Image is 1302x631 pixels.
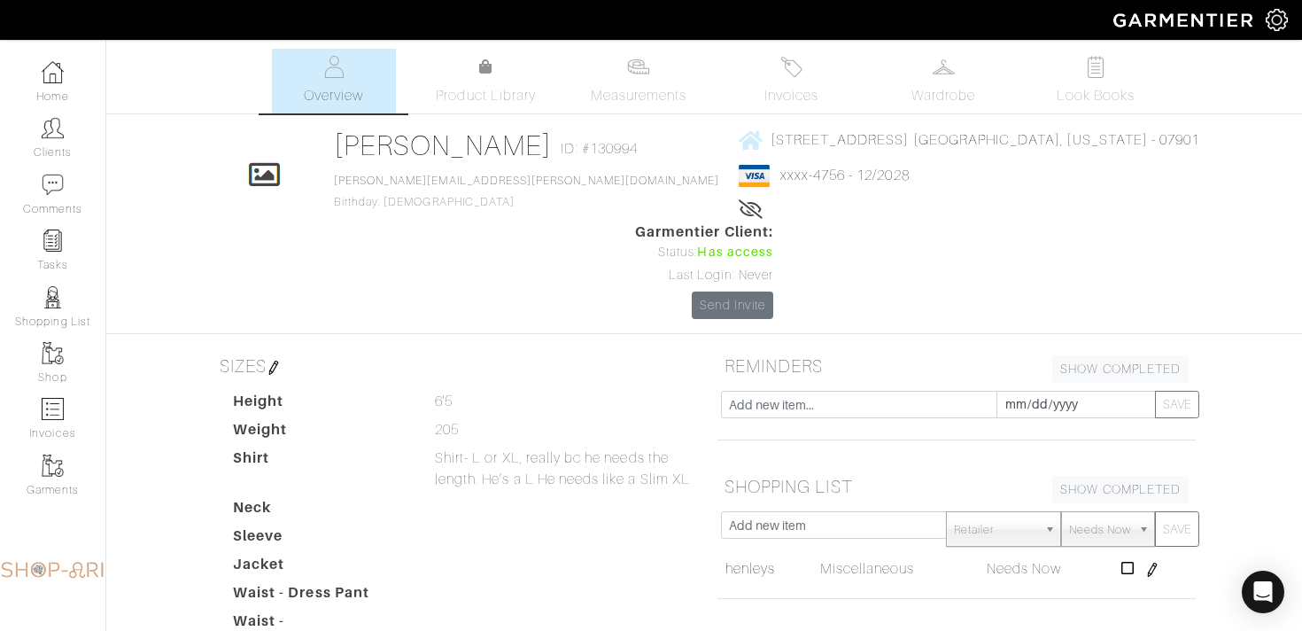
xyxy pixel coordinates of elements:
[42,398,64,420] img: orders-icon-0abe47150d42831381b5fb84f609e132dff9fe21cb692f30cb5eec754e2cba89.png
[334,175,720,208] span: Birthday: [DEMOGRAPHIC_DATA]
[1145,563,1159,577] img: pen-cf24a1663064a2ec1b9c1bd2387e9de7a2fa800b781884d57f21acf72779bad2.png
[220,582,422,611] dt: Waist - Dress Pant
[692,292,773,319] a: Send Invite
[771,132,1200,148] span: [STREET_ADDRESS] [GEOGRAPHIC_DATA], [US_STATE] - 07901
[881,49,1005,113] a: Wardrobe
[220,526,422,554] dt: Sleeve
[267,361,281,375] img: pen-cf24a1663064a2ec1b9c1bd2387e9de7a2fa800b781884d57f21acf72779bad2.png
[717,348,1196,384] h5: REMINDERS
[435,419,459,440] span: 205
[1052,355,1189,383] a: SHOW COMPLETED
[1104,4,1266,35] img: garmentier-logo-header-white-b43fb05a5012e4ada735d5af1a66efaba907eab6374d6393d1fbf88cb4ef424d.png
[1069,512,1131,548] span: Needs Now
[220,391,422,419] dt: Height
[424,57,548,106] a: Product Library
[1155,391,1199,418] button: SAVE
[729,49,853,113] a: Invoices
[954,512,1037,548] span: Retailer
[911,85,975,106] span: Wardrobe
[220,497,422,526] dt: Neck
[436,85,536,106] span: Product Library
[220,554,422,582] dt: Jacket
[1155,511,1199,547] button: SAVE
[725,558,775,580] a: henleys
[272,49,396,113] a: Overview
[213,348,691,384] h5: SIZES
[42,61,64,83] img: dashboard-icon-dbcd8f5a0b271acd01030246c82b418ddd0df26cd7fceb0bd07c9910d44c42f6.png
[42,117,64,139] img: clients-icon-6bae9207a08558b7cb47a8932f037763ab4055f8c8b6bfacd5dc20c3e0201464.png
[717,469,1196,504] h5: SHOPPING LIST
[42,286,64,308] img: stylists-icon-eb353228a002819b7ec25b43dbf5f0378dd9e0616d9560372ff212230b889e62.png
[322,56,345,78] img: basicinfo-40fd8af6dae0f16599ec9e87c0ef1c0a1fdea2edbe929e3d69a839185d80c458.svg
[933,56,955,78] img: wardrobe-487a4870c1b7c33e795ec22d11cfc2ed9d08956e64fb3008fe2437562e282088.svg
[435,448,691,490] span: Shirt- L or XL, really bc he needs the length. He’s a L He needs like a Slim XL
[820,561,915,577] span: Miscellaneous
[435,391,453,412] span: 6'5
[1034,49,1158,113] a: Look Books
[561,138,638,160] span: ID: #130994
[780,56,802,78] img: orders-27d20c2124de7fd6de4e0e44c1d41de31381a507db9b33961299e4e07d508b8c.svg
[987,561,1061,577] span: Needs Now
[1052,476,1189,503] a: SHOW COMPLETED
[220,448,422,497] dt: Shirt
[627,56,649,78] img: measurements-466bbee1fd09ba9460f595b01e5d73f9e2bff037440d3c8f018324cb6cdf7a4a.svg
[1085,56,1107,78] img: todo-9ac3debb85659649dc8f770b8b6100bb5dab4b48dedcbae339e5042a72dfd3cc.svg
[697,243,773,262] span: Has access
[780,167,910,183] a: xxxx-4756 - 12/2028
[721,391,997,418] input: Add new item...
[577,49,701,113] a: Measurements
[1266,9,1288,31] img: gear-icon-white-bd11855cb880d31180b6d7d6211b90ccbf57a29d726f0c71d8c61bd08dd39cc2.png
[764,85,818,106] span: Invoices
[739,129,1200,151] a: [STREET_ADDRESS] [GEOGRAPHIC_DATA], [US_STATE] - 07901
[42,455,64,477] img: garments-icon-b7da505a4dc4fd61783c78ac3ca0ef83fa9d6f193b1c9dc38574b1d14d53ca28.png
[1057,85,1135,106] span: Look Books
[1242,571,1284,613] div: Open Intercom Messenger
[42,174,64,196] img: comment-icon-a0a6a9ef722e966f86d9cbdc48e553b5cf19dbc54f86b18d962a5391bc8f6eb6.png
[334,175,720,187] a: [PERSON_NAME][EMAIL_ADDRESS][PERSON_NAME][DOMAIN_NAME]
[42,230,64,252] img: reminder-icon-8004d30b9f0a5d33ae49ab947aed9ed385cf756f9e5892f1edd6e32f2345188e.png
[42,342,64,364] img: garments-icon-b7da505a4dc4fd61783c78ac3ca0ef83fa9d6f193b1c9dc38574b1d14d53ca28.png
[739,165,770,187] img: visa-934b35602734be37eb7d5d7e5dbcd2044c359bf20a24dc3361ca3fa54326a8a7.png
[591,85,687,106] span: Measurements
[635,266,773,285] div: Last Login: Never
[304,85,363,106] span: Overview
[635,243,773,262] div: Status:
[334,129,553,161] a: [PERSON_NAME]
[220,419,422,448] dt: Weight
[721,511,947,539] input: Add new item
[635,222,773,243] span: Garmentier Client:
